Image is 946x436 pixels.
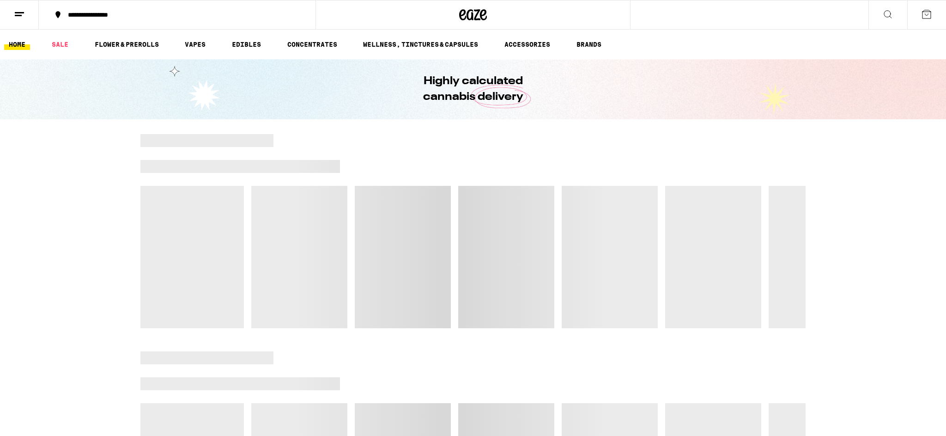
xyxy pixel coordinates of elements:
[90,39,164,50] a: FLOWER & PREROLLS
[283,39,342,50] a: CONCENTRATES
[180,39,210,50] a: VAPES
[4,39,30,50] a: HOME
[572,39,606,50] a: BRANDS
[47,39,73,50] a: SALE
[500,39,555,50] a: ACCESSORIES
[358,39,483,50] a: WELLNESS, TINCTURES & CAPSULES
[397,74,549,105] h1: Highly calculated cannabis delivery
[227,39,266,50] a: EDIBLES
